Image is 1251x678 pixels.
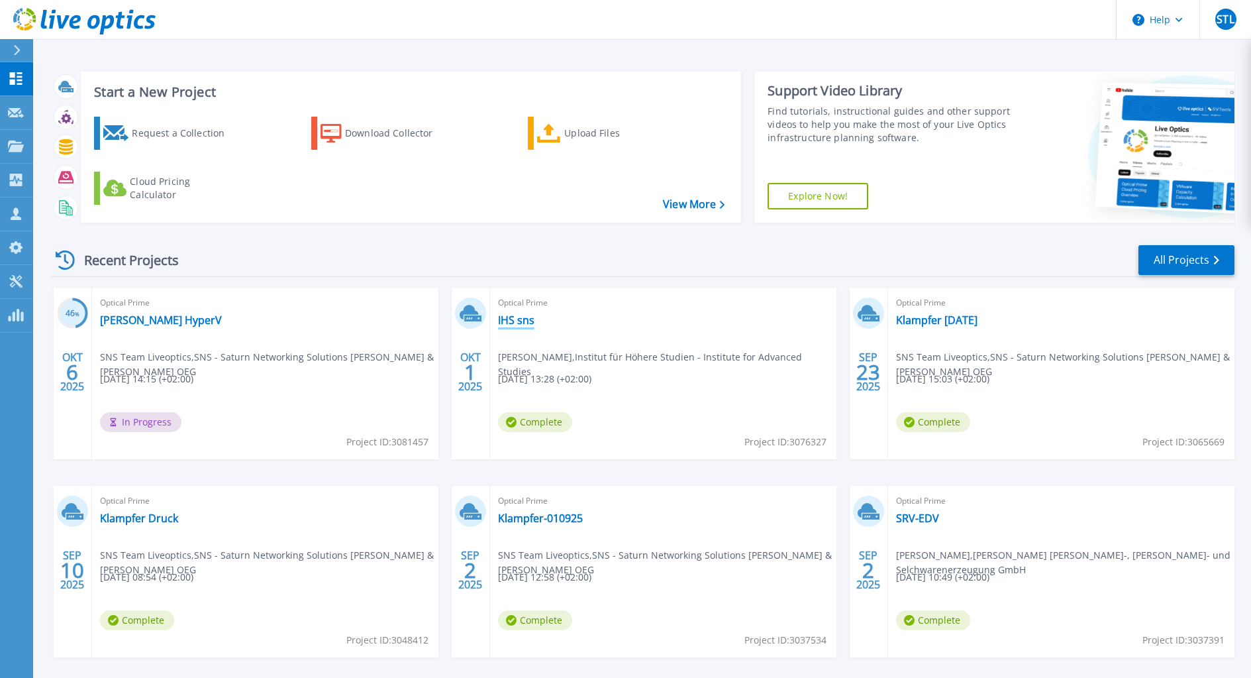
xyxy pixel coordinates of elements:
[346,435,428,449] span: Project ID: 3081457
[1142,435,1225,449] span: Project ID: 3065669
[57,306,88,321] h3: 46
[896,610,970,630] span: Complete
[51,244,197,276] div: Recent Projects
[498,296,828,310] span: Optical Prime
[896,372,989,386] span: [DATE] 15:03 (+02:00)
[896,313,977,327] a: Klampfer [DATE]
[1217,14,1234,25] span: STL
[100,313,222,327] a: [PERSON_NAME] HyperV
[100,570,193,585] span: [DATE] 08:54 (+02:00)
[100,296,430,310] span: Optical Prime
[744,633,826,648] span: Project ID: 3037534
[896,296,1226,310] span: Optical Prime
[100,372,193,386] span: [DATE] 14:15 (+02:00)
[60,546,85,594] div: SEP 2025
[896,350,1234,379] span: SNS Team Liveoptics , SNS - Saturn Networking Solutions [PERSON_NAME] & [PERSON_NAME] OEG
[768,105,1012,144] div: Find tutorials, instructional guides and other support videos to help you make the most of your L...
[464,367,476,378] span: 1
[498,548,836,577] span: SNS Team Liveoptics , SNS - Saturn Networking Solutions [PERSON_NAME] & [PERSON_NAME] OEG
[60,565,84,576] span: 10
[856,546,881,594] div: SEP 2025
[498,512,583,525] a: Klampfer-010925
[100,412,181,432] span: In Progress
[94,172,242,205] a: Cloud Pricing Calculator
[345,120,451,146] div: Download Collector
[75,310,79,317] span: %
[768,82,1012,99] div: Support Video Library
[498,494,828,508] span: Optical Prime
[498,570,591,585] span: [DATE] 12:58 (+02:00)
[458,348,483,396] div: OKT 2025
[100,512,178,525] a: Klampfer Druck
[130,175,236,201] div: Cloud Pricing Calculator
[896,570,989,585] span: [DATE] 10:49 (+02:00)
[856,348,881,396] div: SEP 2025
[564,120,670,146] div: Upload Files
[346,633,428,648] span: Project ID: 3048412
[498,313,534,327] a: IHS sns
[60,348,85,396] div: OKT 2025
[132,120,238,146] div: Request a Collection
[768,183,868,209] a: Explore Now!
[100,610,174,630] span: Complete
[311,117,459,150] a: Download Collector
[464,565,476,576] span: 2
[896,512,939,525] a: SRV-EDV
[498,412,572,432] span: Complete
[94,117,242,150] a: Request a Collection
[94,85,724,99] h3: Start a New Project
[100,494,430,508] span: Optical Prime
[100,548,438,577] span: SNS Team Liveoptics , SNS - Saturn Networking Solutions [PERSON_NAME] & [PERSON_NAME] OEG
[1138,245,1234,275] a: All Projects
[66,367,78,378] span: 6
[498,610,572,630] span: Complete
[896,494,1226,508] span: Optical Prime
[663,198,725,211] a: View More
[862,565,874,576] span: 2
[498,372,591,386] span: [DATE] 13:28 (+02:00)
[458,546,483,594] div: SEP 2025
[856,367,880,378] span: 23
[100,350,438,379] span: SNS Team Liveoptics , SNS - Saturn Networking Solutions [PERSON_NAME] & [PERSON_NAME] OEG
[528,117,676,150] a: Upload Files
[896,412,970,432] span: Complete
[744,435,826,449] span: Project ID: 3076327
[896,548,1234,577] span: [PERSON_NAME] , [PERSON_NAME] [PERSON_NAME]-, [PERSON_NAME]- und Selchwarenerzeugung GmbH
[1142,633,1225,648] span: Project ID: 3037391
[498,350,836,379] span: [PERSON_NAME] , Institut für Höhere Studien - Institute for Advanced Studies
